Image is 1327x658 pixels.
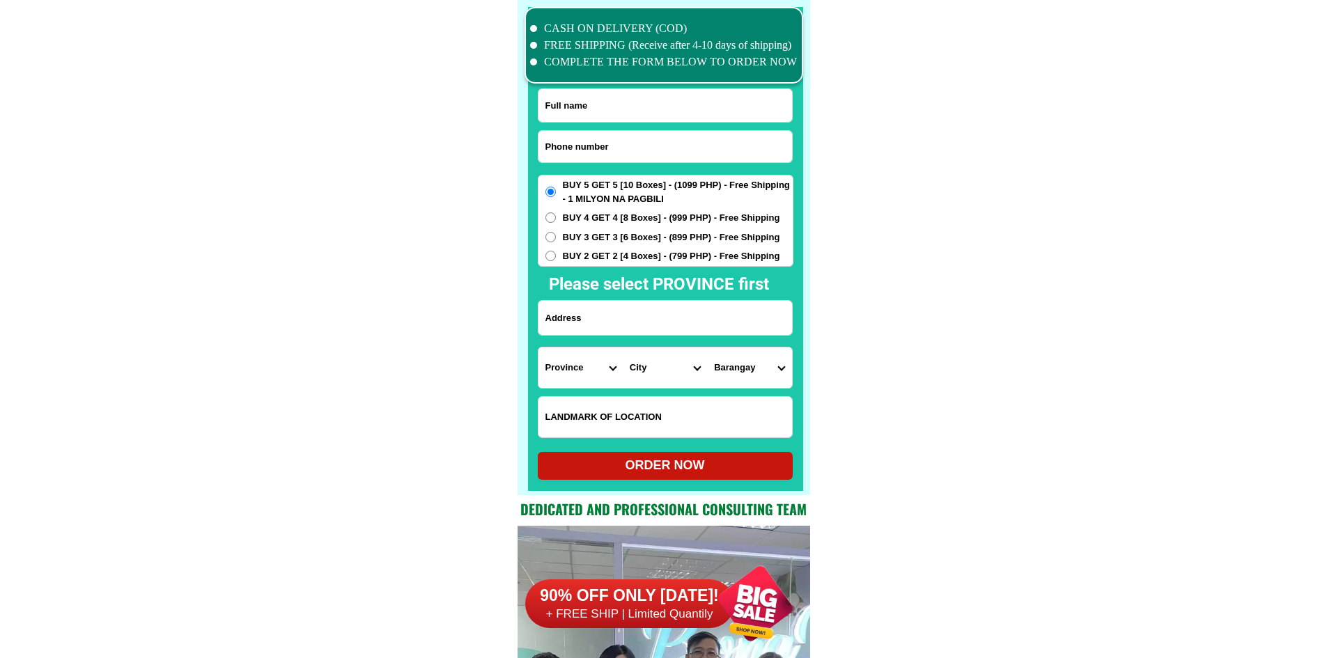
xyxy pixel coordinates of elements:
span: BUY 2 GET 2 [4 Boxes] - (799 PHP) - Free Shipping [563,249,780,263]
select: Select commune [707,347,791,388]
input: BUY 5 GET 5 [10 Boxes] - (1099 PHP) - Free Shipping - 1 MILYON NA PAGBILI [545,187,556,197]
input: Input address [538,301,792,335]
li: FREE SHIPPING (Receive after 4-10 days of shipping) [530,37,798,54]
input: BUY 2 GET 2 [4 Boxes] - (799 PHP) - Free Shipping [545,251,556,261]
span: BUY 4 GET 4 [8 Boxes] - (999 PHP) - Free Shipping [563,211,780,225]
div: ORDER NOW [538,456,793,475]
input: BUY 3 GET 3 [6 Boxes] - (899 PHP) - Free Shipping [545,232,556,242]
input: Input phone_number [538,131,792,162]
select: Select province [538,347,623,388]
h2: Please select PROVINCE first [549,272,919,297]
input: BUY 4 GET 4 [8 Boxes] - (999 PHP) - Free Shipping [545,212,556,223]
input: Input full_name [538,89,792,122]
li: COMPLETE THE FORM BELOW TO ORDER NOW [530,54,798,70]
h6: + FREE SHIP | Limited Quantily [525,606,734,622]
li: CASH ON DELIVERY (COD) [530,20,798,37]
h2: Dedicated and professional consulting team [518,499,810,519]
span: BUY 3 GET 3 [6 Boxes] - (899 PHP) - Free Shipping [563,230,780,244]
h6: 90% OFF ONLY [DATE]! [525,586,734,606]
select: Select district [623,347,707,388]
input: Input LANDMARKOFLOCATION [538,397,792,437]
span: BUY 5 GET 5 [10 Boxes] - (1099 PHP) - Free Shipping - 1 MILYON NA PAGBILI [563,178,793,205]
